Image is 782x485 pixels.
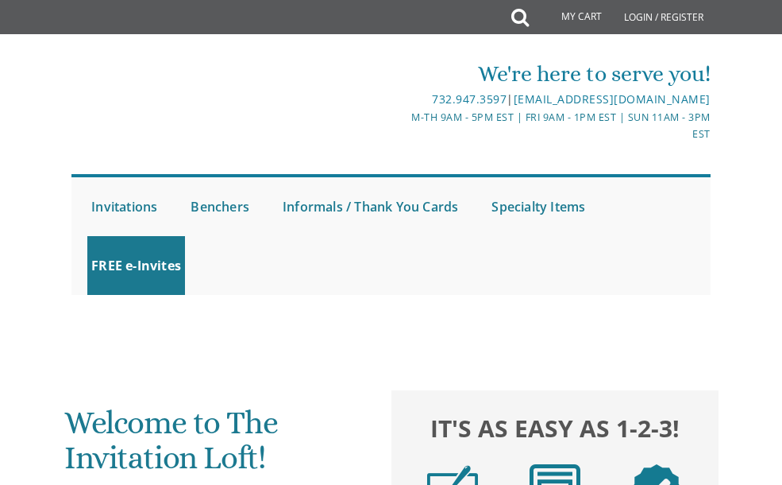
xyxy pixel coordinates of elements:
a: My Cart [527,2,613,33]
a: 732.947.3597 [432,91,507,107]
h2: It's as easy as 1-2-3! [402,412,707,444]
div: | [392,90,711,109]
a: [EMAIL_ADDRESS][DOMAIN_NAME] [514,91,711,107]
div: We're here to serve you! [392,58,711,90]
a: Specialty Items [487,177,589,236]
a: Benchers [187,177,253,236]
a: FREE e-Invites [87,236,185,295]
a: Informals / Thank You Cards [279,177,462,236]
a: Invitations [87,177,161,236]
div: M-Th 9am - 5pm EST | Fri 9am - 1pm EST | Sun 11am - 3pm EST [392,109,711,143]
